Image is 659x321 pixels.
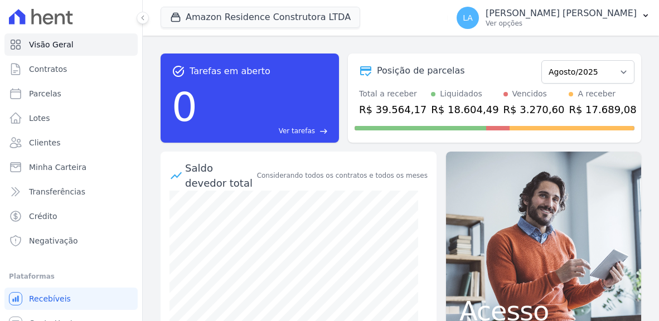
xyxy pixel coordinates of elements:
[29,162,86,173] span: Minha Carteira
[202,126,328,136] a: Ver tarefas east
[486,19,637,28] p: Ver opções
[440,88,482,100] div: Liquidados
[161,7,360,28] button: Amazon Residence Construtora LTDA
[190,65,270,78] span: Tarefas em aberto
[463,14,473,22] span: LA
[4,107,138,129] a: Lotes
[4,132,138,154] a: Clientes
[4,58,138,80] a: Contratos
[29,88,61,99] span: Parcelas
[431,102,498,117] div: R$ 18.604,49
[4,230,138,252] a: Negativação
[279,126,315,136] span: Ver tarefas
[29,137,60,148] span: Clientes
[172,78,197,136] div: 0
[4,33,138,56] a: Visão Geral
[377,64,465,77] div: Posição de parcelas
[319,127,328,135] span: east
[257,171,428,181] div: Considerando todos os contratos e todos os meses
[359,88,427,100] div: Total a receber
[569,102,636,117] div: R$ 17.689,08
[4,181,138,203] a: Transferências
[4,288,138,310] a: Recebíveis
[29,293,71,304] span: Recebíveis
[512,88,547,100] div: Vencidos
[29,211,57,222] span: Crédito
[359,102,427,117] div: R$ 39.564,17
[4,82,138,105] a: Parcelas
[4,156,138,178] a: Minha Carteira
[172,65,185,78] span: task_alt
[4,205,138,227] a: Crédito
[185,160,255,191] div: Saldo devedor total
[29,39,74,50] span: Visão Geral
[29,235,78,246] span: Negativação
[448,2,659,33] button: LA [PERSON_NAME] [PERSON_NAME] Ver opções
[29,64,67,75] span: Contratos
[503,102,565,117] div: R$ 3.270,60
[578,88,616,100] div: A receber
[29,113,50,124] span: Lotes
[9,270,133,283] div: Plataformas
[29,186,85,197] span: Transferências
[486,8,637,19] p: [PERSON_NAME] [PERSON_NAME]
